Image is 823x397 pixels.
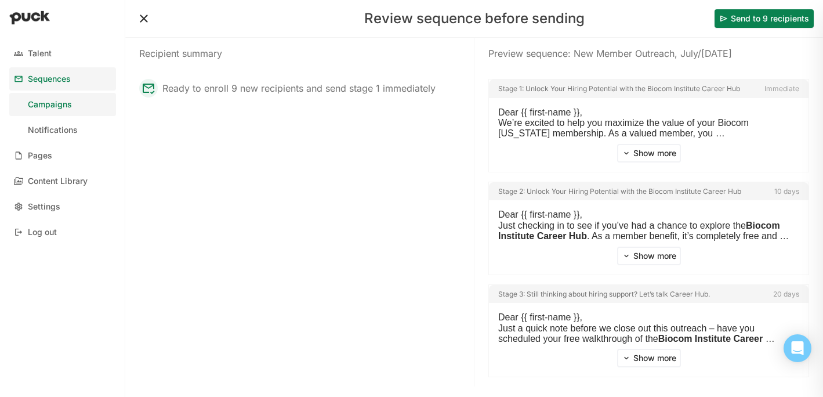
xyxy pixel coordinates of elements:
[28,202,60,212] div: Settings
[9,42,116,65] a: Talent
[617,247,681,265] button: Show more
[617,349,681,367] button: Show more
[9,67,116,91] a: Sequences
[28,228,57,237] div: Log out
[28,151,52,161] div: Pages
[498,187,741,196] div: Stage 2: Unlock Your Hiring Potential with the Biocom Institute Career Hub
[474,37,823,70] div: Preview sequence: New Member Outreach, July/[DATE]
[498,312,799,323] p: Dear {{ first-name }},
[9,195,116,218] a: Settings
[9,93,116,116] a: Campaigns
[773,290,799,299] div: 20 days
[125,37,474,70] div: Recipient summary
[28,74,71,84] div: Sequences
[28,176,88,186] div: Content Library
[364,12,585,26] h1: Review sequence before sending
[498,107,799,118] p: Dear {{ first-name }},
[617,144,681,163] button: Show more
[28,100,72,110] div: Campaigns
[9,118,116,142] a: Notifications
[28,125,78,135] div: Notifications
[9,144,116,167] a: Pages
[498,290,710,299] div: Stage 3: Still thinking about hiring support? Let’s talk Career Hub.
[784,334,811,362] div: Open Intercom Messenger
[498,323,799,345] p: Just a quick note before we close out this outreach – have you scheduled your free walkthrough of...
[498,210,799,220] p: Dear {{ first-name }},
[764,84,799,93] div: Immediate
[498,118,799,139] p: We’re excited to help you maximize the value of your Biocom [US_STATE] membership. As a valued me...
[498,221,782,241] strong: Biocom Institute Career Hub
[498,84,740,93] div: Stage 1: Unlock Your Hiring Potential with the Biocom Institute Career Hub
[162,81,436,95] div: Ready to enroll 9 new recipients and send stage 1 immediately
[774,187,799,196] div: 10 days
[715,9,814,28] button: Send to 9 recipients
[28,49,52,59] div: Talent
[9,169,116,193] a: Content Library
[498,221,799,242] p: Just checking in to see if you’ve had a chance to explore the . As a member benefit, it’s complet...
